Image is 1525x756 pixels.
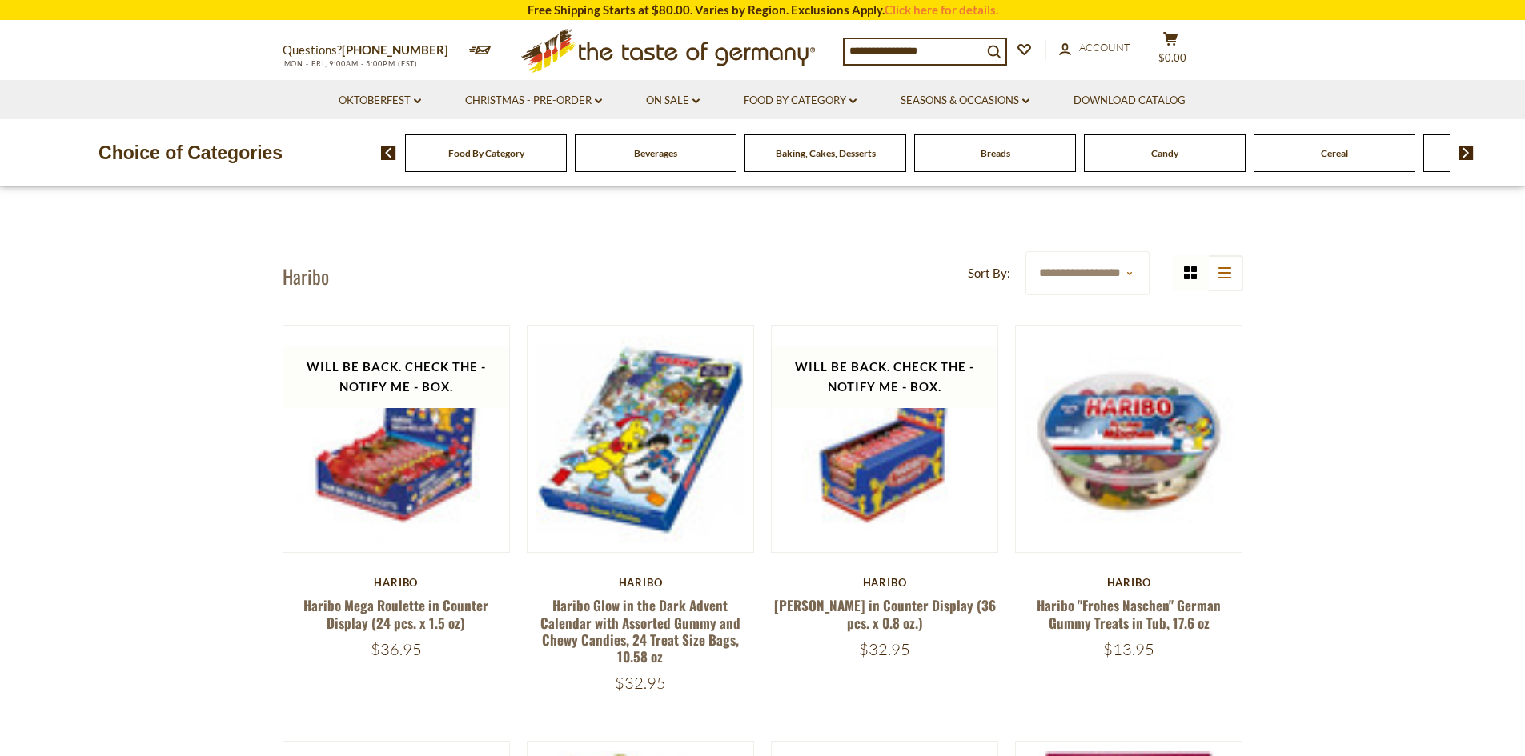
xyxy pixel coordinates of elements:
img: Haribo Roulette in Counter Display [772,326,998,552]
span: $13.95 [1103,639,1154,659]
button: $0.00 [1147,31,1195,71]
span: $32.95 [859,639,910,659]
a: Food By Category [448,147,524,159]
a: Haribo "Frohes Naschen" German Gummy Treats in Tub, 17.6 oz [1037,595,1221,632]
a: Beverages [634,147,677,159]
a: Oktoberfest [339,92,421,110]
img: Haribo Glow in the Dark Advent Calendar with Assorted Gummy and Chewy Candies, 24 Treat Size Bags... [528,326,754,552]
a: Haribo Mega Roulette in Counter Display (24 pcs. x 1.5 oz) [303,595,488,632]
a: Click here for details. [885,2,998,17]
a: Account [1059,39,1130,57]
a: On Sale [646,92,700,110]
span: MON - FRI, 9:00AM - 5:00PM (EST) [283,59,419,68]
a: Food By Category [744,92,857,110]
span: $0.00 [1158,51,1186,64]
span: $36.95 [371,639,422,659]
div: Haribo [283,576,511,589]
a: Seasons & Occasions [901,92,1029,110]
h1: Haribo [283,264,329,288]
div: Haribo [527,576,755,589]
a: Breads [981,147,1010,159]
a: [PHONE_NUMBER] [342,42,448,57]
a: Candy [1151,147,1178,159]
a: Baking, Cakes, Desserts [776,147,876,159]
label: Sort By: [968,263,1010,283]
a: Christmas - PRE-ORDER [465,92,602,110]
a: Cereal [1321,147,1348,159]
a: Download Catalog [1074,92,1186,110]
a: Haribo Glow in the Dark Advent Calendar with Assorted Gummy and Chewy Candies, 24 Treat Size Bags... [540,595,740,666]
img: Haribo Mega Roulette in Counter Display [283,326,510,552]
span: Account [1079,41,1130,54]
div: Haribo [1015,576,1243,589]
img: Haribo "Frohes Naschen" German Gummy Treats in Tub, 17.6 oz [1016,326,1242,552]
img: next arrow [1459,146,1474,160]
img: previous arrow [381,146,396,160]
span: $32.95 [615,673,666,693]
div: Haribo [771,576,999,589]
p: Questions? [283,40,460,61]
a: [PERSON_NAME] in Counter Display (36 pcs. x 0.8 oz.) [774,595,996,632]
